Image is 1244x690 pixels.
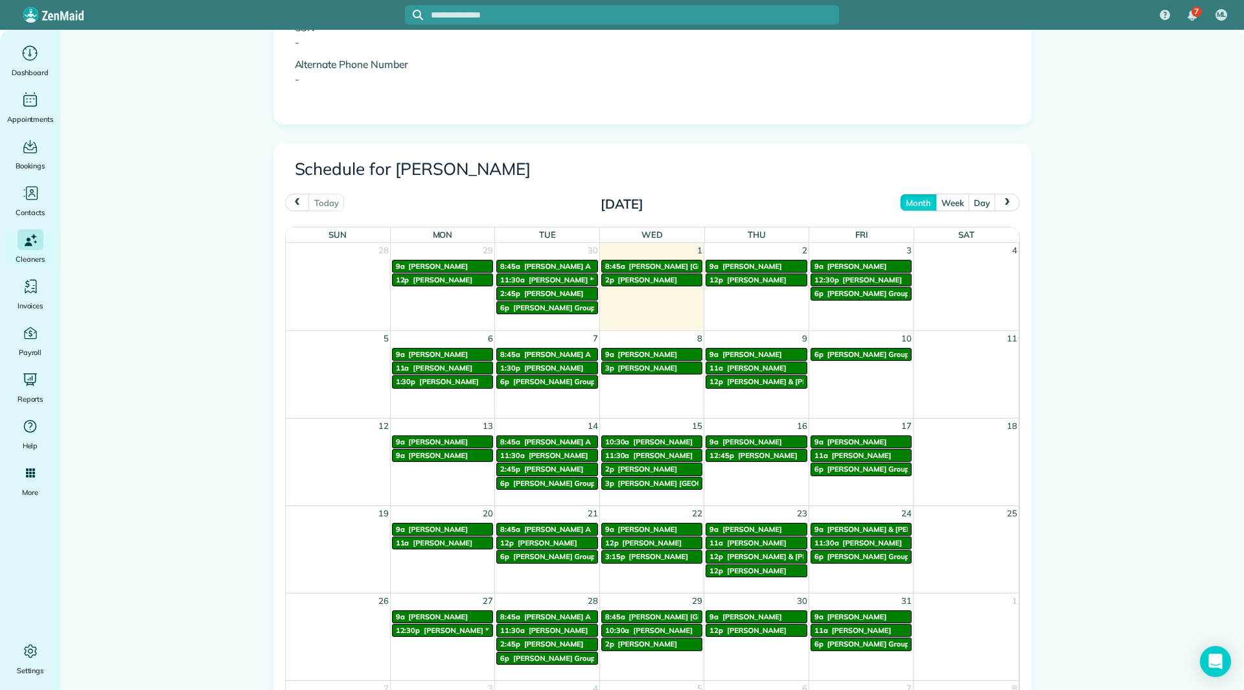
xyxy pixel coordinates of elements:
span: 6p [814,465,824,474]
span: [PERSON_NAME] A [524,525,591,534]
span: [PERSON_NAME] [524,465,584,474]
span: Sun [328,229,347,240]
span: [PERSON_NAME] [413,275,472,284]
span: Wed [641,229,663,240]
span: 9a [814,437,824,446]
span: 9a [396,451,405,460]
span: 6p [814,552,824,561]
span: [PERSON_NAME] [408,350,468,359]
span: 6p [500,479,509,488]
a: 12p [PERSON_NAME] [496,536,598,549]
span: [PERSON_NAME] [GEOGRAPHIC_DATA] [628,262,765,271]
span: [PERSON_NAME] Group [827,465,910,474]
a: 11:30a [PERSON_NAME] [496,449,598,462]
span: 6p [500,552,509,561]
a: 12p [PERSON_NAME] [706,564,807,577]
a: 9a [PERSON_NAME] [392,260,494,273]
span: [PERSON_NAME] [618,363,678,373]
span: 9a [605,525,614,534]
span: 11:30a [500,626,525,635]
span: 12p [709,377,723,386]
span: [PERSON_NAME] [722,525,782,534]
span: [PERSON_NAME] Group [513,377,595,386]
span: 9a [709,262,719,271]
span: 5 [382,331,390,347]
span: 12p [396,275,409,284]
span: [PERSON_NAME] [529,626,588,635]
span: 28 [377,243,390,259]
span: 11:30a [500,451,525,460]
a: 12p [PERSON_NAME] [706,273,807,286]
a: 6p [PERSON_NAME] Group [496,550,598,563]
a: 9a [PERSON_NAME] [811,610,912,623]
span: Payroll [19,346,42,359]
span: 30 [796,593,809,609]
span: 13 [481,419,494,434]
a: 1:30p [PERSON_NAME] [392,375,494,388]
span: Contacts [16,206,45,219]
span: 6p [814,639,824,649]
span: 3:15p [605,552,625,561]
span: 14 [586,419,599,434]
span: 12p [709,566,723,575]
span: [PERSON_NAME] [529,451,588,460]
a: 10:30a [PERSON_NAME] [601,435,703,448]
span: [PERSON_NAME] [628,552,688,561]
a: 9a [PERSON_NAME] [392,449,494,462]
a: 11a [PERSON_NAME] [706,536,807,549]
a: 8:45a [PERSON_NAME] A [496,260,598,273]
span: 6p [500,377,509,386]
span: [PERSON_NAME] [827,262,887,271]
span: 20 [481,506,494,522]
span: 9a [709,525,719,534]
span: [PERSON_NAME] [408,612,468,621]
span: [PERSON_NAME] ** [529,275,597,284]
span: 3p [605,363,614,373]
button: day [969,194,996,211]
span: [PERSON_NAME] [722,437,782,446]
span: 9a [396,350,405,359]
span: 11a [709,538,723,547]
span: [PERSON_NAME] [832,451,892,460]
span: [PERSON_NAME] [843,538,903,547]
span: 6p [500,654,509,663]
span: 28 [586,593,599,609]
a: 9a [PERSON_NAME] [392,348,494,361]
a: 9a [PERSON_NAME] [392,610,494,623]
a: 2p [PERSON_NAME] [601,638,703,650]
button: prev [285,194,310,211]
a: 8:45a [PERSON_NAME] A [496,435,598,448]
span: [PERSON_NAME] [722,612,782,621]
span: 7 [1194,6,1199,17]
span: 10 [900,331,913,347]
a: 9a [PERSON_NAME] [811,435,912,448]
span: 3 [905,243,913,259]
a: 9a [PERSON_NAME] & [PERSON_NAME] [811,523,912,536]
span: [PERSON_NAME] [618,639,678,649]
span: 12p [709,552,723,561]
a: 6p [PERSON_NAME] Group [811,550,912,563]
a: Dashboard [5,43,55,79]
a: 6p [PERSON_NAME] Group [811,638,912,650]
span: 12:45p [709,451,734,460]
span: 19 [377,506,390,522]
span: [PERSON_NAME] Group [827,350,910,359]
a: 9a [PERSON_NAME] [706,348,807,361]
a: 2p [PERSON_NAME] [601,273,703,286]
span: [PERSON_NAME] [408,525,468,534]
span: [PERSON_NAME] Group [513,552,595,561]
a: 8:45a [PERSON_NAME] A [496,610,598,623]
a: Settings [5,641,55,677]
span: [PERSON_NAME] [524,363,584,373]
span: [PERSON_NAME] & [PERSON_NAME] [727,552,855,561]
span: 9a [814,262,824,271]
span: [PERSON_NAME] Group [827,552,910,561]
span: [PERSON_NAME] [727,363,787,373]
span: [PERSON_NAME] & [PERSON_NAME] [827,525,955,534]
span: [PERSON_NAME] Group [513,303,595,312]
span: 8:45a [500,612,520,621]
h3: Schedule for [PERSON_NAME] [295,160,1010,179]
a: 9a [PERSON_NAME] [811,260,912,273]
a: 8:45a [PERSON_NAME] [GEOGRAPHIC_DATA] [601,260,703,273]
span: 9a [396,525,405,534]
